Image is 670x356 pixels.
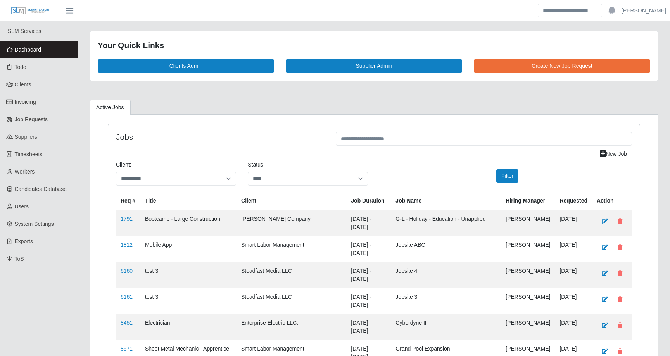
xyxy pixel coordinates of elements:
[121,216,133,222] a: 1791
[248,161,265,169] label: Status:
[121,268,133,274] a: 6160
[121,294,133,300] a: 6161
[496,169,518,183] button: Filter
[538,4,602,17] input: Search
[346,314,391,340] td: [DATE] - [DATE]
[391,236,501,262] td: Jobsite ABC
[391,210,501,236] td: G-L - Holiday - Education - Unapplied
[501,262,555,288] td: [PERSON_NAME]
[15,256,24,262] span: ToS
[622,7,666,15] a: [PERSON_NAME]
[237,262,346,288] td: Steadfast Media LLC
[15,134,37,140] span: Suppliers
[237,236,346,262] td: Smart Labor Management
[116,192,140,210] th: Req #
[501,210,555,236] td: [PERSON_NAME]
[555,288,592,314] td: [DATE]
[15,99,36,105] span: Invoicing
[121,242,133,248] a: 1812
[140,314,237,340] td: Electrician
[555,236,592,262] td: [DATE]
[98,59,274,73] a: Clients Admin
[237,288,346,314] td: Steadfast Media LLC
[90,100,131,115] a: Active Jobs
[501,314,555,340] td: [PERSON_NAME]
[391,262,501,288] td: Jobsite 4
[555,192,592,210] th: Requested
[121,346,133,352] a: 8571
[15,238,33,244] span: Exports
[116,161,131,169] label: Client:
[501,192,555,210] th: Hiring Manager
[346,236,391,262] td: [DATE] - [DATE]
[501,236,555,262] td: [PERSON_NAME]
[15,46,41,53] span: Dashboard
[140,262,237,288] td: test 3
[15,221,54,227] span: System Settings
[346,262,391,288] td: [DATE] - [DATE]
[474,59,650,73] a: Create New Job Request
[555,210,592,236] td: [DATE]
[391,314,501,340] td: Cyberdyne II
[346,288,391,314] td: [DATE] - [DATE]
[15,151,43,157] span: Timesheets
[391,288,501,314] td: Jobsite 3
[237,192,346,210] th: Client
[346,210,391,236] td: [DATE] - [DATE]
[15,186,67,192] span: Candidates Database
[140,236,237,262] td: Mobile App
[116,132,324,142] h4: Jobs
[555,262,592,288] td: [DATE]
[140,288,237,314] td: test 3
[121,320,133,326] a: 8451
[391,192,501,210] th: Job Name
[98,39,650,52] div: Your Quick Links
[501,288,555,314] td: [PERSON_NAME]
[595,147,632,161] a: New Job
[15,169,35,175] span: Workers
[140,210,237,236] td: Bootcamp - Large Construction
[237,210,346,236] td: [PERSON_NAME] Company
[555,314,592,340] td: [DATE]
[237,314,346,340] td: Enterprise Electric LLC.
[8,28,41,34] span: SLM Services
[592,192,632,210] th: Action
[11,7,50,15] img: SLM Logo
[15,64,26,70] span: Todo
[15,116,48,122] span: Job Requests
[15,203,29,210] span: Users
[15,81,31,88] span: Clients
[346,192,391,210] th: Job Duration
[140,192,237,210] th: Title
[286,59,462,73] a: Supplier Admin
